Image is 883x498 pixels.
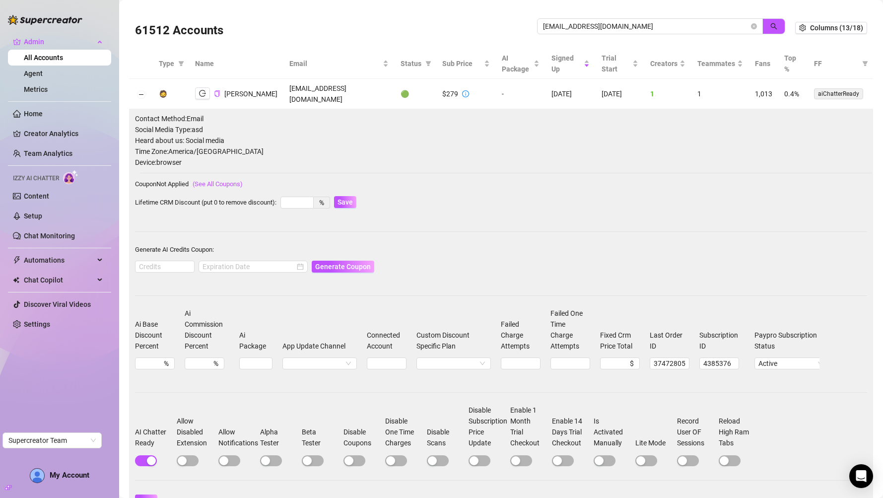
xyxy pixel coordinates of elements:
span: Supercreator Team [8,433,96,448]
a: Home [24,110,43,118]
a: Content [24,192,49,200]
input: Last Order ID [650,358,689,369]
th: Teammates [691,49,749,79]
span: Automations [24,252,94,268]
th: Creators [644,49,691,79]
label: AI Chatter Ready [135,427,175,448]
button: Disable Subscription Price Update [469,455,490,466]
input: Ai Commission Discount Percent [189,358,211,369]
th: Sub Price [436,49,496,79]
label: Ai Package [239,330,272,352]
button: close-circle [751,23,757,29]
span: filter [178,61,184,67]
button: Reload High Ram Tabs [719,455,741,466]
input: Ai Base Discount Percent [139,358,162,369]
span: Status [401,58,421,69]
td: - [496,79,545,109]
label: Allow Disabled Extension [177,416,216,448]
label: Disable Subscription Price Update [469,405,508,448]
h3: 61512 Accounts [135,23,223,39]
img: Chat Copilot [13,277,19,284]
button: Enable 1 Month Trial Checkout [510,455,532,466]
span: Social Media Type: asd [135,124,867,135]
button: Generate Coupon [312,261,374,273]
label: Disable One Time Charges [385,416,425,448]
label: Is Activated Manually [594,416,633,448]
a: Team Analytics [24,149,72,157]
label: Record User OF Sessions [677,416,717,448]
span: 1 [697,90,701,98]
span: crown [13,38,21,46]
button: Beta Tester [302,455,324,466]
div: Open Intercom Messenger [849,464,873,488]
button: Allow Disabled Extension [177,455,199,466]
span: Active [758,358,825,369]
span: Save [338,198,353,206]
span: filter [176,56,186,71]
span: Coupon Not Applied [135,180,189,188]
span: 1 [650,90,654,98]
label: Failed One Time Charge Attempts [550,308,590,352]
span: filter [423,56,433,71]
label: Connected Account [367,330,407,352]
div: % [314,197,330,209]
input: Expiration Date [203,261,295,272]
span: filter [425,61,431,67]
img: logo-BBDzfeDw.svg [8,15,82,25]
input: Ai Package [239,357,272,369]
label: Alpha Tester [260,427,300,448]
span: Izzy AI Chatter [13,174,59,183]
button: Copy Account UID [214,90,220,97]
span: copy [214,90,220,97]
td: [DATE] [596,79,644,109]
td: [DATE] [545,79,596,109]
button: AI Chatter Ready [135,455,157,466]
label: Custom Discount Specific Plan [416,330,491,352]
a: Setup [24,212,42,220]
span: Columns (13/18) [810,24,863,32]
input: Connected Account [367,357,407,369]
button: Disable Coupons [343,455,365,466]
button: Collapse row [137,90,145,98]
label: App Update Channel [282,341,352,352]
span: My Account [50,471,89,480]
span: Heard about us: Social media [135,135,867,146]
input: Failed Charge Attempts [501,358,540,369]
span: Contact Method: Email [135,113,867,124]
span: Lifetime CRM Discount (put 0 to remove discount): [135,199,276,206]
a: Discover Viral Videos [24,300,91,308]
a: Metrics [24,85,48,93]
label: Disable Coupons [343,427,383,448]
button: Record User OF Sessions [677,455,699,466]
a: Agent [24,70,43,77]
label: Subscription ID [699,330,745,352]
label: Allow Notifications [218,427,258,448]
button: Save [334,196,356,208]
span: Generate Coupon [315,263,371,271]
button: Alpha Tester [260,455,282,466]
label: Ai Base Discount Percent [135,319,175,352]
div: 🧔 [159,88,167,99]
input: Subscription ID [700,358,739,369]
span: build [5,484,12,491]
label: Reload High Ram Tabs [719,416,758,448]
a: Chat Monitoring [24,232,75,240]
label: Ai Commission Discount Percent [185,308,229,352]
label: Last Order ID [650,330,689,352]
th: Email [283,49,395,79]
span: logout [199,90,206,97]
span: AI Package [502,53,532,74]
span: setting [799,24,806,31]
th: Signed Up [545,49,596,79]
span: Type [159,58,174,69]
input: Failed One Time Charge Attempts [551,358,590,369]
a: Creator Analytics [24,126,103,142]
button: Disable One Time Charges [385,455,407,466]
th: Name [189,49,283,79]
span: filter [862,61,868,67]
button: Is Activated Manually [594,455,615,466]
label: Beta Tester [302,427,341,448]
input: Search by UID / Name / Email / Creator Username [543,21,749,32]
a: Settings [24,320,50,328]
